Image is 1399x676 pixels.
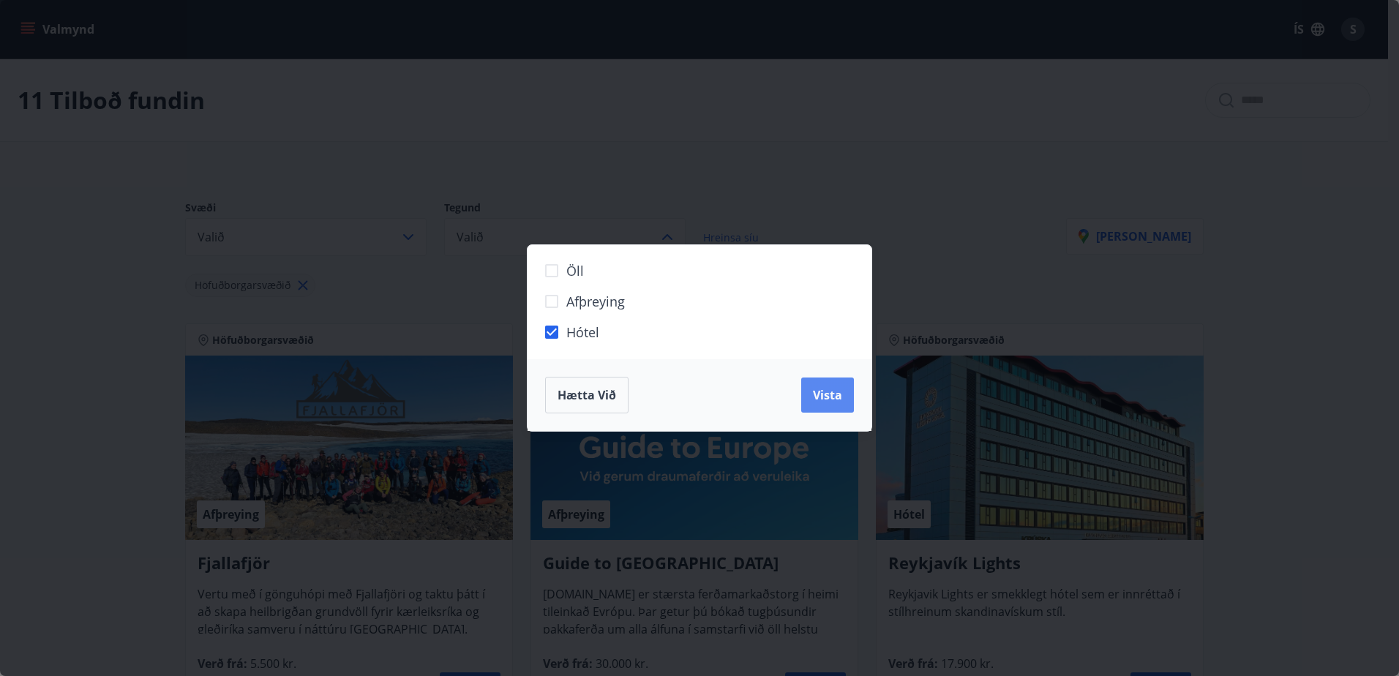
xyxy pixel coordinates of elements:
[558,387,616,403] span: Hætta við
[801,378,854,413] button: Vista
[566,261,584,280] span: Öll
[566,323,599,342] span: Hótel
[566,292,625,311] span: Afþreying
[813,387,842,403] span: Vista
[545,377,629,413] button: Hætta við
